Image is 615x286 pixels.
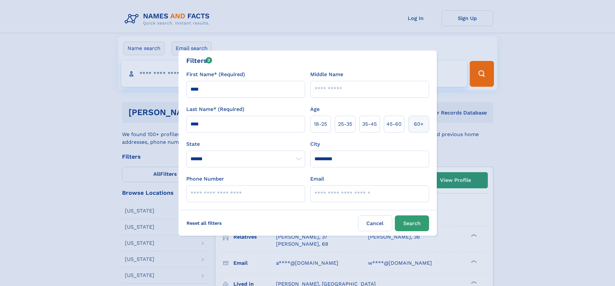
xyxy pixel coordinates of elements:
[310,175,324,183] label: Email
[186,175,224,183] label: Phone Number
[358,215,392,231] label: Cancel
[186,56,212,65] div: Filters
[186,105,244,113] label: Last Name* (Required)
[182,215,226,231] label: Reset all filters
[386,120,402,128] span: 45‑60
[310,105,320,113] label: Age
[414,120,424,128] span: 60+
[314,120,327,128] span: 18‑25
[186,140,305,148] label: State
[310,71,343,78] label: Middle Name
[395,215,429,231] button: Search
[338,120,352,128] span: 25‑35
[186,71,245,78] label: First Name* (Required)
[310,140,320,148] label: City
[362,120,377,128] span: 35‑45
